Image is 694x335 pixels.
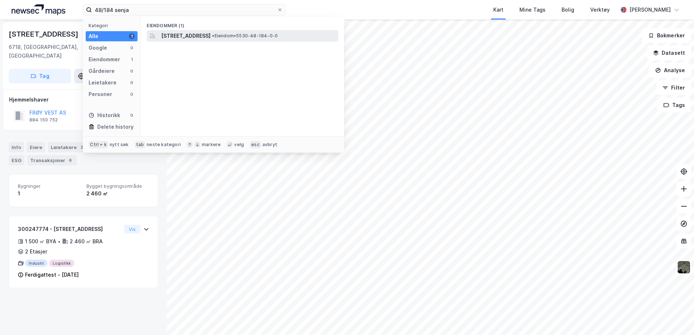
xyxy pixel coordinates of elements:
[86,189,149,198] div: 2 460 ㎡
[649,63,691,78] button: Analyse
[89,67,115,75] div: Gårdeiere
[129,68,135,74] div: 0
[89,78,117,87] div: Leietakere
[519,5,546,14] div: Mine Tags
[27,142,45,152] div: Eiere
[135,141,146,148] div: tab
[29,117,58,123] div: 884 150 752
[67,157,74,164] div: 6
[48,142,88,152] div: Leietakere
[629,5,671,14] div: [PERSON_NAME]
[129,57,135,62] div: 1
[129,45,135,51] div: 0
[89,141,108,148] div: Ctrl + k
[9,28,80,40] div: [STREET_ADDRESS]
[212,33,278,39] span: Eiendom • 5530-48-184-0-0
[124,225,140,233] button: Vis
[89,44,107,52] div: Google
[212,33,214,38] span: •
[656,80,691,95] button: Filter
[141,17,344,30] div: Eiendommer (1)
[9,69,71,83] button: Tag
[92,4,277,15] input: Søk på adresse, matrikkel, gårdeiere, leietakere eller personer
[18,183,81,189] span: Bygninger
[234,142,244,148] div: velg
[642,28,691,43] button: Bokmerker
[129,112,135,118] div: 0
[86,183,149,189] span: Bygget bygningsområde
[202,142,221,148] div: markere
[129,80,135,86] div: 0
[18,225,121,233] div: 300247774 - [STREET_ADDRESS]
[250,141,261,148] div: esc
[493,5,503,14] div: Kart
[27,155,77,165] div: Transaksjoner
[25,237,56,246] div: 1 500 ㎡ BYA
[89,32,98,41] div: Alle
[89,90,112,99] div: Personer
[110,142,129,148] div: nytt søk
[9,155,24,165] div: ESG
[147,142,181,148] div: neste kategori
[25,270,79,279] div: Ferdigattest - [DATE]
[89,111,120,120] div: Historikk
[12,4,65,15] img: logo.a4113a55bc3d86da70a041830d287a7e.svg
[677,260,691,274] img: 9k=
[89,23,138,28] div: Kategori
[97,123,134,131] div: Delete history
[58,239,61,244] div: •
[9,43,128,60] div: 6718, [GEOGRAPHIC_DATA], [GEOGRAPHIC_DATA]
[89,55,120,64] div: Eiendommer
[70,237,103,246] div: 2 460 ㎡ BRA
[9,142,24,152] div: Info
[658,300,694,335] iframe: Chat Widget
[129,91,135,97] div: 0
[262,142,277,148] div: avbryt
[562,5,574,14] div: Bolig
[78,144,85,151] div: 2
[161,32,211,40] span: [STREET_ADDRESS]
[9,95,158,104] div: Hjemmelshaver
[25,247,47,256] div: 2 Etasjer
[647,46,691,60] button: Datasett
[590,5,610,14] div: Verktøy
[129,33,135,39] div: 1
[18,189,81,198] div: 1
[657,98,691,112] button: Tags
